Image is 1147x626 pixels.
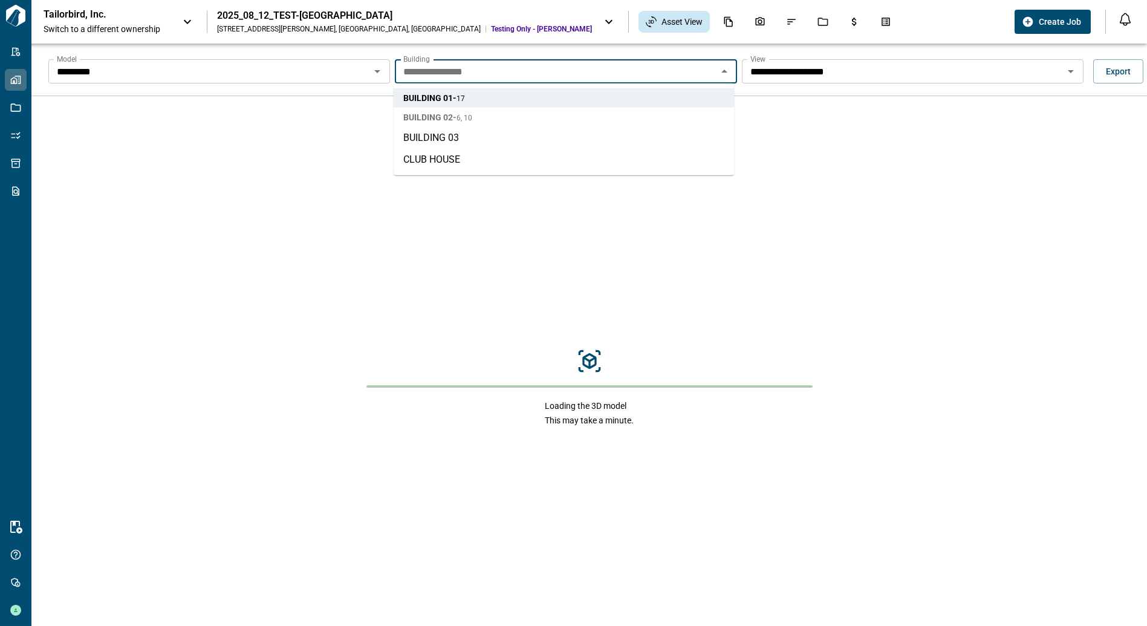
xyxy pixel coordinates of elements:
[57,54,77,64] label: Model
[873,11,898,32] div: Takeoff Center
[457,94,465,103] span: 17
[217,24,481,34] div: [STREET_ADDRESS][PERSON_NAME] , [GEOGRAPHIC_DATA] , [GEOGRAPHIC_DATA]
[747,11,773,32] div: Photos
[217,10,592,22] div: 2025_08_12_TEST-[GEOGRAPHIC_DATA]
[1062,63,1079,80] button: Open
[750,54,766,64] label: View
[545,400,634,412] span: Loading the 3D model
[638,11,710,33] div: Asset View
[661,16,703,28] span: Asset View
[1093,59,1143,83] button: Export
[716,11,741,32] div: Documents
[457,114,472,122] span: 6, 10
[394,127,734,149] li: BUILDING 03
[394,149,734,171] li: CLUB HOUSE
[1116,10,1135,29] button: Open notification feed
[1039,16,1081,28] span: Create Job
[716,63,733,80] button: Close
[842,11,867,32] div: Budgets
[403,92,465,104] span: BUILDING 01 -
[44,23,171,35] span: Switch to a different ownership
[403,54,430,64] label: Building
[545,414,634,426] span: This may take a minute.
[779,11,804,32] div: Issues & Info
[1106,65,1131,77] span: Export
[403,111,472,123] span: BUILDING 02 -
[1015,10,1091,34] button: Create Job
[491,24,592,34] span: Testing Only - [PERSON_NAME]
[44,8,152,21] p: Tailorbird, Inc.
[810,11,836,32] div: Jobs
[369,63,386,80] button: Open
